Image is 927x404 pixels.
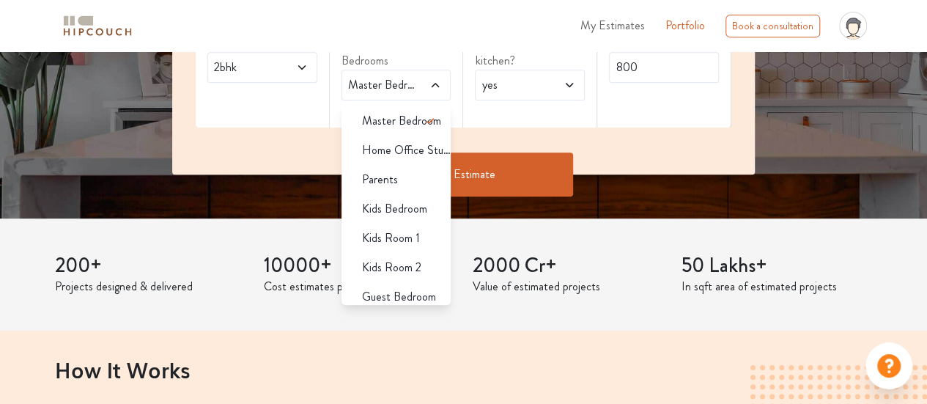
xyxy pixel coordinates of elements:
[362,200,427,218] span: Kids Bedroom
[211,59,284,76] span: 2bhk
[264,278,455,295] p: Cost estimates provided
[362,259,421,276] span: Kids Room 2
[473,278,664,295] p: Value of estimated projects
[725,15,820,37] div: Book a consultation
[479,76,551,94] span: yes
[55,357,873,382] h2: How It Works
[665,17,705,34] a: Portfolio
[341,100,451,116] div: select 1 more room(s)
[473,254,664,279] h3: 2000 Cr+
[362,112,441,130] span: Master Bedroom
[362,142,451,159] span: Home Office Study
[362,171,398,188] span: Parents
[682,254,873,279] h3: 50 Lakhs+
[61,10,134,43] span: logo-horizontal.svg
[353,153,573,197] button: Get Estimate
[55,254,246,279] h3: 200+
[345,76,418,94] span: Master Bedroom
[264,254,455,279] h3: 10000+
[475,34,585,70] label: Need a modular kitchen?
[609,52,719,83] input: Enter area sqft
[341,34,451,70] label: Select type of Bedrooms
[362,229,420,247] span: Kids Room 1
[61,13,134,39] img: logo-horizontal.svg
[362,288,436,306] span: Guest Bedroom
[55,278,246,295] p: Projects designed & delivered
[682,278,873,295] p: In sqft area of estimated projects
[580,17,645,34] span: My Estimates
